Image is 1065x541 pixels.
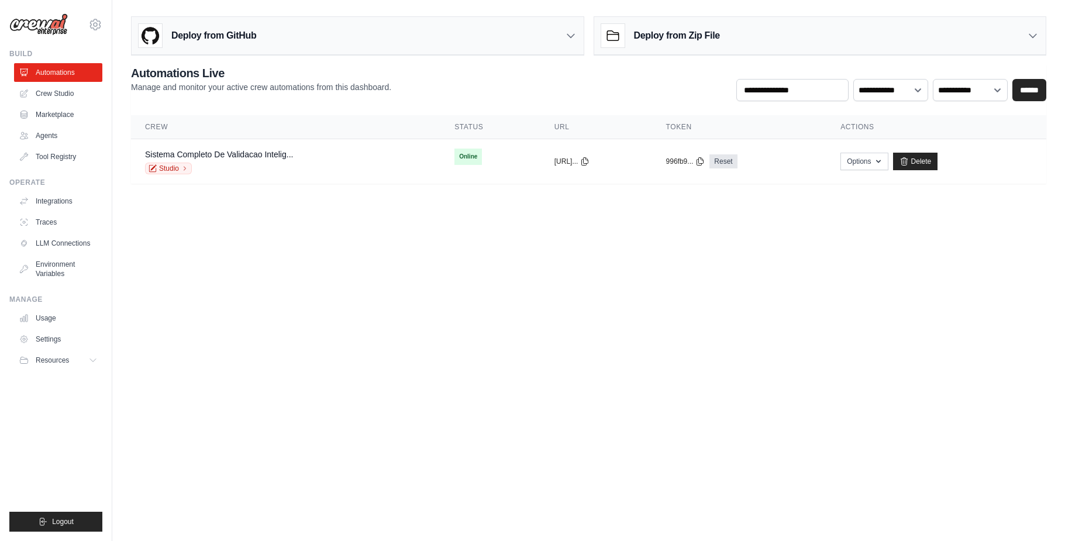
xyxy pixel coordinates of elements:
h2: Automations Live [131,65,391,81]
img: GitHub Logo [139,24,162,47]
a: Reset [709,154,737,168]
button: Logout [9,512,102,532]
button: Resources [14,351,102,370]
button: 996fb9... [666,157,705,166]
a: Automations [14,63,102,82]
img: Logo [9,13,68,36]
div: Manage [9,295,102,304]
a: Integrations [14,192,102,211]
a: Environment Variables [14,255,102,283]
a: Delete [893,153,938,170]
a: Usage [14,309,102,328]
th: Status [440,115,540,139]
button: Options [840,153,888,170]
th: Token [652,115,827,139]
th: Crew [131,115,440,139]
a: Tool Registry [14,147,102,166]
div: Build [9,49,102,58]
span: Logout [52,517,74,526]
th: URL [540,115,652,139]
a: LLM Connections [14,234,102,253]
div: Operate [9,178,102,187]
a: Studio [145,163,192,174]
a: Sistema Completo De Validacao Intelig... [145,150,293,159]
a: Agents [14,126,102,145]
h3: Deploy from Zip File [634,29,720,43]
th: Actions [826,115,1046,139]
a: Traces [14,213,102,232]
a: Crew Studio [14,84,102,103]
a: Marketplace [14,105,102,124]
p: Manage and monitor your active crew automations from this dashboard. [131,81,391,93]
h3: Deploy from GitHub [171,29,256,43]
span: Online [454,149,482,165]
a: Settings [14,330,102,349]
span: Resources [36,356,69,365]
